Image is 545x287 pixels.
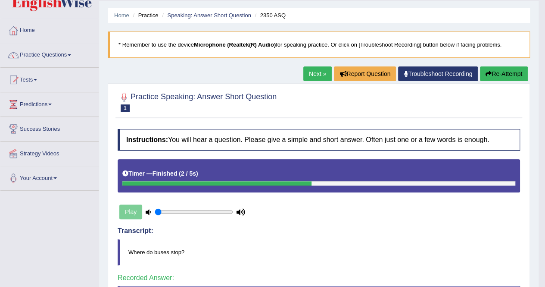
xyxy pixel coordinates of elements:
[0,142,99,163] a: Strategy Videos
[0,166,99,188] a: Your Account
[118,129,520,151] h4: You will hear a question. Please give a simple and short answer. Often just one or a few words is...
[118,274,520,282] h4: Recorded Answer:
[0,19,99,40] a: Home
[0,117,99,139] a: Success Stories
[121,104,130,112] span: 1
[167,12,251,19] a: Speaking: Answer Short Question
[118,91,277,112] h2: Practice Speaking: Answer Short Question
[194,41,276,48] b: Microphone (Realtek(R) Audio)
[480,66,528,81] button: Re-Attempt
[108,32,530,58] blockquote: * Remember to use the device for speaking practice. Or click on [Troubleshoot Recording] button b...
[0,92,99,114] a: Predictions
[126,136,168,143] b: Instructions:
[118,227,520,235] h4: Transcript:
[303,66,332,81] a: Next »
[118,239,520,265] blockquote: Where do buses stop?
[334,66,396,81] button: Report Question
[252,11,286,19] li: 2350 ASQ
[181,170,196,177] b: 2 / 5s
[179,170,181,177] b: (
[398,66,478,81] a: Troubleshoot Recording
[0,68,99,89] a: Tests
[114,12,129,19] a: Home
[0,43,99,65] a: Practice Questions
[196,170,198,177] b: )
[131,11,158,19] li: Practice
[122,170,198,177] h5: Timer —
[153,170,178,177] b: Finished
